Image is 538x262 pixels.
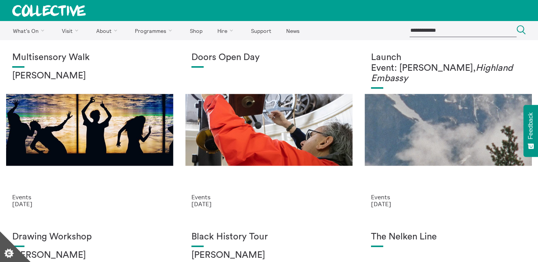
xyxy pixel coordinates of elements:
h1: Black History Tour [191,232,346,242]
span: Feedback [527,112,534,139]
a: Visit [55,21,88,40]
a: About [89,21,127,40]
p: Events [191,194,346,200]
h1: Drawing Workshop [12,232,167,242]
a: Support [244,21,278,40]
h1: Doors Open Day [191,52,346,63]
a: Programmes [128,21,182,40]
a: Hire [211,21,243,40]
a: Sally Jubb Doors Open Day Events [DATE] [179,40,358,220]
a: Shop [183,21,209,40]
h1: The Nelken Line [371,232,526,242]
a: Solar wheels 17 Launch Event: [PERSON_NAME],Highland Embassy Events [DATE] [359,40,538,220]
h1: Multisensory Walk [12,52,167,63]
p: Events [12,194,167,200]
p: Events [371,194,526,200]
p: [DATE] [12,200,167,207]
h2: [PERSON_NAME] [12,71,167,81]
p: [DATE] [191,200,346,207]
button: Feedback - Show survey [523,105,538,157]
em: Highland Embassy [371,63,513,83]
a: What's On [6,21,54,40]
a: News [279,21,306,40]
h2: [PERSON_NAME] [191,250,346,261]
p: [DATE] [371,200,526,207]
h2: [PERSON_NAME] [12,250,167,261]
h1: Launch Event: [PERSON_NAME], [371,52,526,84]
